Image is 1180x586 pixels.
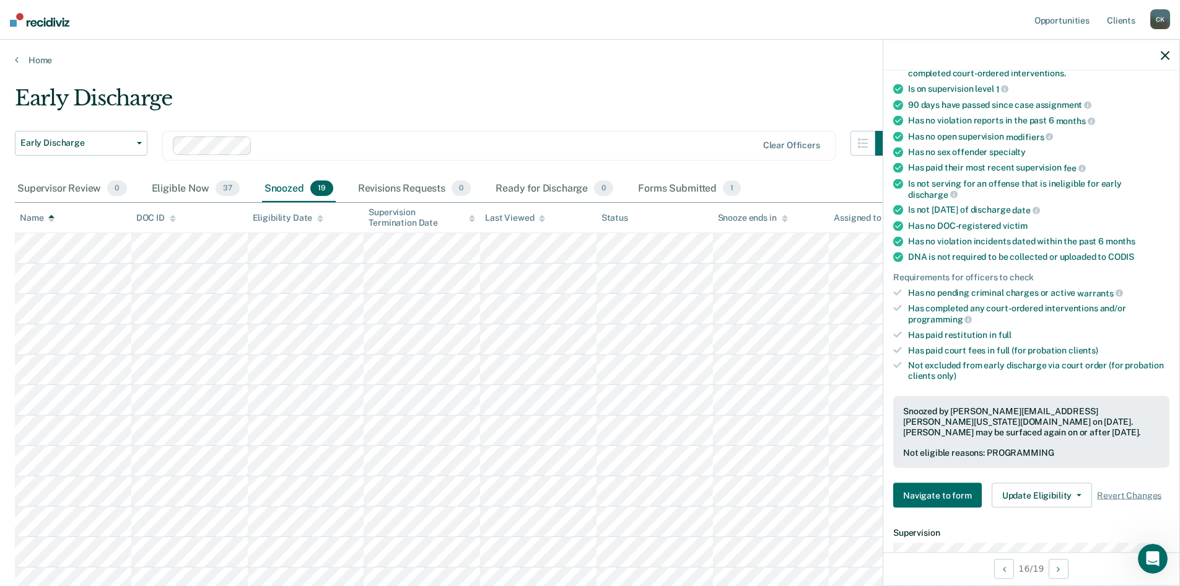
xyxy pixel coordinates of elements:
div: Early Discharge [15,86,900,121]
img: Recidiviz [10,13,69,27]
div: Is not serving for an offense that is ineligible for early [908,179,1169,200]
span: date [1012,205,1039,215]
div: Assigned to [834,213,892,223]
span: modifiers [1006,131,1054,141]
div: Has completed any court-ordered interventions and/or [908,303,1169,324]
div: Status [601,213,628,223]
div: Is not [DATE] of discharge [908,205,1169,216]
div: Name [20,213,55,223]
div: Snooze ends in [718,213,788,223]
div: Snoozed [262,175,336,203]
div: 90 days have passed since case [908,99,1169,110]
div: Supervisor Review [15,175,129,203]
div: Has no pending criminal charges or active [908,287,1169,298]
span: assignment [1036,100,1091,110]
span: 1 [723,180,741,197]
button: Navigate to form [893,482,982,507]
span: 0 [452,180,471,197]
span: programming [908,314,972,324]
span: 19 [310,180,333,197]
span: CODIS [1108,252,1134,262]
span: 1 [996,84,1009,94]
button: Previous Opportunity [994,559,1014,579]
span: full [999,329,1012,339]
span: specialty [989,147,1026,157]
div: Eligibility Date [253,213,324,223]
div: Supervision Termination Date [369,207,475,228]
span: months [1056,116,1095,126]
a: Navigate to form link [893,482,987,507]
span: only) [937,371,956,381]
span: months [1106,236,1135,246]
div: DOC ID [136,213,176,223]
span: fee [1064,163,1086,173]
span: victim [1003,221,1028,231]
a: Home [15,55,1165,66]
div: Not excluded from early discharge via court order (for probation clients [908,360,1169,381]
button: Next Opportunity [1049,559,1069,579]
div: Ready for Discharge [493,175,616,203]
div: Has no DOC-registered [908,221,1169,231]
span: Early Discharge [20,138,132,148]
span: warrants [1077,288,1123,298]
span: clients) [1069,345,1098,355]
div: Has no sex offender [908,147,1169,158]
span: Revert Changes [1097,490,1161,500]
div: Snoozed by [PERSON_NAME][EMAIL_ADDRESS][PERSON_NAME][US_STATE][DOMAIN_NAME] on [DATE]. [PERSON_NA... [903,406,1160,437]
div: DNA is not required to be collected or uploaded to [908,252,1169,262]
div: Requirements for officers to check [893,272,1169,283]
div: Is on supervision level [908,84,1169,95]
div: C K [1150,9,1170,29]
span: 0 [107,180,126,197]
div: Last Viewed [485,213,545,223]
span: discharge [908,189,958,199]
div: Has no violation incidents dated within the past 6 [908,236,1169,247]
span: 0 [594,180,613,197]
div: Has paid restitution in [908,329,1169,340]
div: Has no violation reports in the past 6 [908,115,1169,127]
div: 16 / 19 [883,552,1179,585]
div: Eligible Now [149,175,242,203]
div: Has paid their most recent supervision [908,162,1169,174]
span: 37 [216,180,240,197]
div: Forms Submitted [636,175,743,203]
div: Has paid court fees in full (for probation [908,345,1169,355]
dt: Supervision [893,527,1169,538]
button: Update Eligibility [992,482,1092,507]
div: Not eligible reasons: PROGRAMMING [903,448,1160,458]
iframe: Intercom live chat [1138,544,1168,574]
div: Clear officers [763,140,820,151]
div: Revisions Requests [356,175,473,203]
div: Has no open supervision [908,131,1169,142]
